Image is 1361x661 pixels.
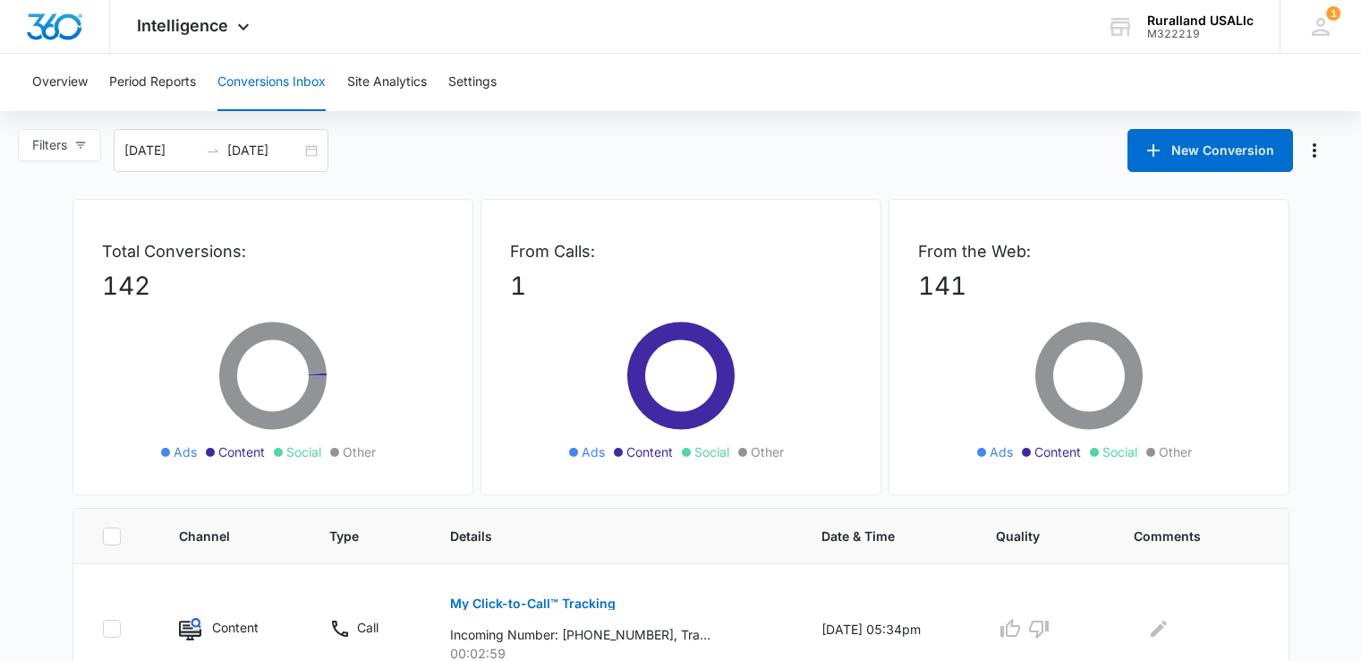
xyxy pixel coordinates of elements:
[329,527,381,545] span: Type
[626,442,673,461] span: Content
[450,582,616,625] button: My Click-to-Call™ Tracking
[448,54,497,111] button: Settings
[450,625,710,644] p: Incoming Number: [PHONE_NUMBER], Tracking Number: [PHONE_NUMBER], Ring To: [PHONE_NUMBER], Caller...
[102,239,444,263] p: Total Conversions:
[343,442,376,461] span: Other
[32,54,88,111] button: Overview
[1134,527,1233,545] span: Comments
[1147,28,1254,40] div: account id
[510,267,852,305] p: 1
[510,239,852,263] p: From Calls:
[357,618,379,637] p: Call
[1102,442,1137,461] span: Social
[1159,442,1192,461] span: Other
[918,239,1260,263] p: From the Web:
[582,442,605,461] span: Ads
[1147,13,1254,28] div: account name
[1326,6,1340,21] span: 1
[694,442,729,461] span: Social
[212,618,259,637] p: Content
[751,442,784,461] span: Other
[1326,6,1340,21] div: notifications count
[217,54,326,111] button: Conversions Inbox
[137,16,228,35] span: Intelligence
[18,129,101,161] button: Filters
[109,54,196,111] button: Period Reports
[1127,129,1293,172] button: New Conversion
[347,54,427,111] button: Site Analytics
[174,442,197,461] span: Ads
[990,442,1013,461] span: Ads
[179,527,260,545] span: Channel
[227,141,302,160] input: End date
[1034,442,1081,461] span: Content
[124,141,199,160] input: Start date
[996,527,1065,545] span: Quality
[32,135,67,155] span: Filters
[206,143,220,158] span: to
[218,442,265,461] span: Content
[1144,614,1173,643] button: Edit Comments
[918,267,1260,305] p: 141
[102,267,444,305] p: 142
[821,527,927,545] span: Date & Time
[1300,136,1329,165] button: Manage Numbers
[450,527,753,545] span: Details
[206,143,220,158] span: swap-right
[286,442,321,461] span: Social
[450,597,616,610] p: My Click-to-Call™ Tracking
